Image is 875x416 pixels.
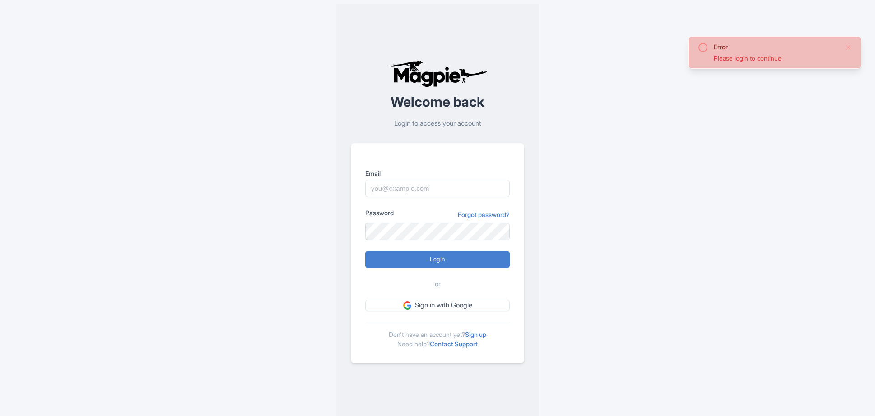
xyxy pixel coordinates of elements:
[714,42,838,52] div: Error
[365,322,510,349] div: Don't have an account yet? Need help?
[403,301,411,309] img: google.svg
[351,118,524,129] p: Login to access your account
[465,331,486,338] a: Sign up
[435,279,441,289] span: or
[430,340,478,348] a: Contact Support
[714,53,838,63] div: Please login to continue
[351,95,524,109] h2: Welcome back
[365,251,510,268] input: Login
[387,60,489,87] img: logo-ab69f6fb50320c5b225c76a69d11143b.png
[365,208,394,217] label: Password
[845,42,852,53] button: Close
[365,169,510,178] label: Email
[458,210,510,219] a: Forgot password?
[365,180,510,197] input: you@example.com
[365,300,510,311] a: Sign in with Google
